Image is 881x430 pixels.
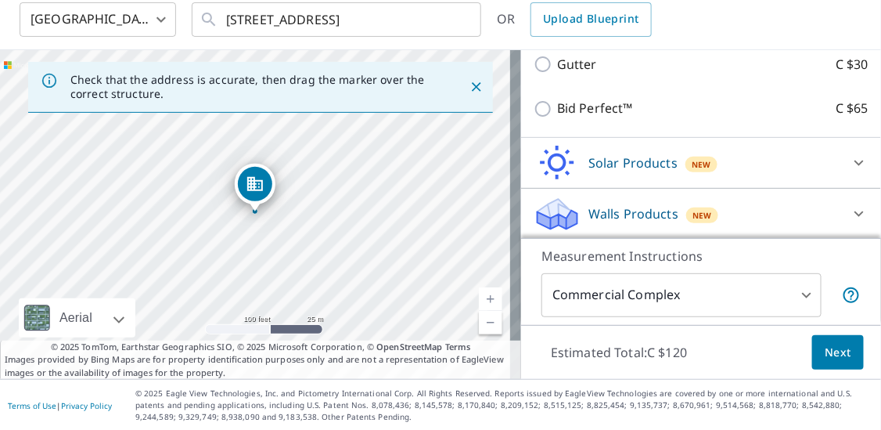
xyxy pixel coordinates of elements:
[836,55,868,74] p: C $30
[51,341,471,354] span: © 2025 TomTom, Earthstar Geographics SIO, © 2025 Microsoft Corporation, ©
[842,286,861,305] span: Each building may require a separate measurement report; if so, your account will be billed per r...
[534,144,868,182] div: Solar ProductsNew
[445,341,471,352] a: Terms
[541,273,822,317] div: Commercial Complex
[812,335,864,370] button: Next
[541,247,861,266] p: Measurement Instructions
[588,154,678,172] p: Solar Products
[497,2,652,37] div: OR
[692,209,712,222] span: New
[543,9,638,29] span: Upload Blueprint
[8,401,112,410] p: |
[530,2,651,37] a: Upload Blueprint
[534,195,868,233] div: Walls ProductsNew
[466,77,487,97] button: Close
[8,400,56,411] a: Terms of Use
[588,204,678,223] p: Walls Products
[376,341,442,352] a: OpenStreetMap
[836,99,868,118] p: C $65
[557,55,597,74] p: Gutter
[235,164,275,212] div: Dropped pin, building 1, Commercial property, 2225 24 AVE NE CALGARY AB T2E8M2
[825,343,851,363] span: Next
[135,388,873,423] p: © 2025 Eagle View Technologies, Inc. and Pictometry International Corp. All Rights Reserved. Repo...
[55,298,97,338] div: Aerial
[70,73,441,101] p: Check that the address is accurate, then drag the marker over the correct structure.
[61,400,112,411] a: Privacy Policy
[479,311,502,334] a: Current Level 18, Zoom Out
[538,335,699,370] p: Estimated Total: C $120
[557,99,633,118] p: Bid Perfect™
[19,298,135,338] div: Aerial
[692,158,711,171] span: New
[479,287,502,311] a: Current Level 18, Zoom In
